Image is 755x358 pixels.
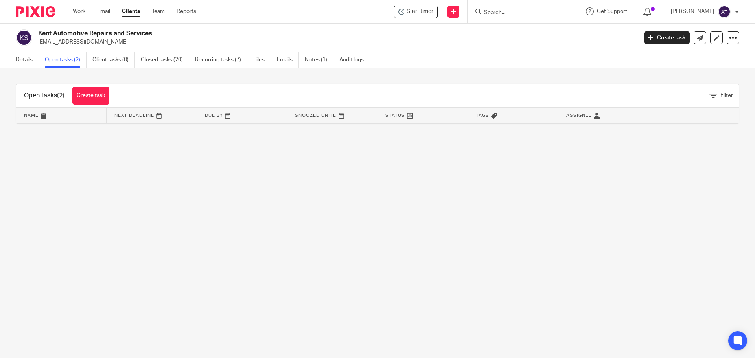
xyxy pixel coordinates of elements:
span: Tags [476,113,489,117]
span: Get Support [597,9,627,14]
a: Audit logs [339,52,370,68]
a: Recurring tasks (7) [195,52,247,68]
a: Work [73,7,85,15]
a: Create task [644,31,690,44]
span: (2) [57,92,64,99]
img: svg%3E [718,6,731,18]
img: Pixie [16,6,55,17]
a: Client tasks (0) [92,52,135,68]
a: Files [253,52,271,68]
span: Snoozed Until [295,113,336,117]
a: Reports [177,7,196,15]
a: Emails [277,52,299,68]
p: [EMAIL_ADDRESS][DOMAIN_NAME] [38,38,632,46]
div: Kent Automotive Repairs and Services [394,6,438,18]
h1: Open tasks [24,92,64,100]
a: Closed tasks (20) [141,52,189,68]
a: Details [16,52,39,68]
input: Search [483,9,554,17]
a: Email [97,7,110,15]
a: Notes (1) [305,52,333,68]
span: Filter [720,93,733,98]
h2: Kent Automotive Repairs and Services [38,29,514,38]
span: Start timer [407,7,433,16]
img: svg%3E [16,29,32,46]
a: Create task [72,87,109,105]
a: Open tasks (2) [45,52,87,68]
p: [PERSON_NAME] [671,7,714,15]
a: Team [152,7,165,15]
a: Clients [122,7,140,15]
span: Status [385,113,405,117]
